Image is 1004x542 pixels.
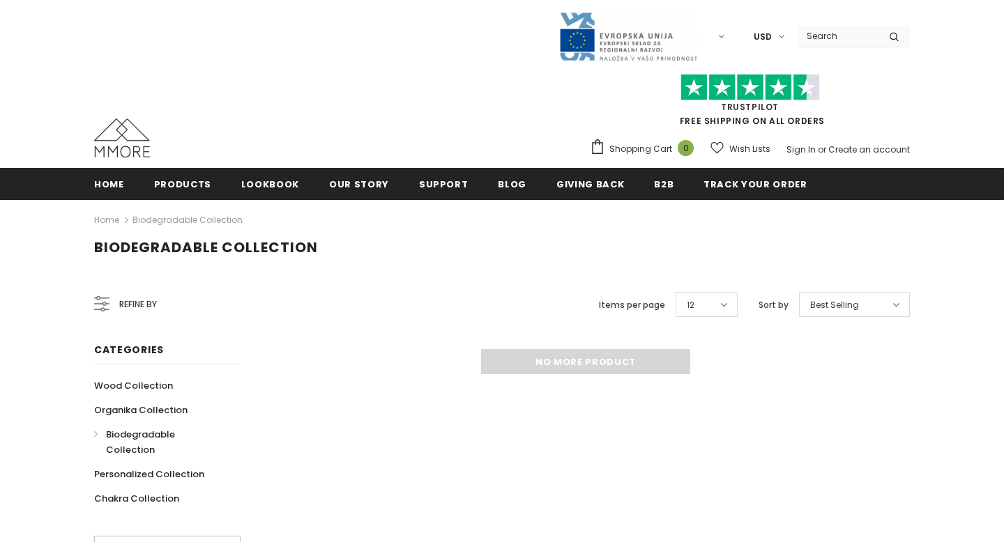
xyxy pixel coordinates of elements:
label: Items per page [599,298,665,312]
span: Home [94,178,124,191]
span: Track your order [703,178,807,191]
a: Wish Lists [710,137,770,161]
img: Javni Razpis [558,11,698,62]
span: or [818,144,826,155]
span: Wish Lists [729,142,770,156]
a: Products [154,168,211,199]
a: Home [94,168,124,199]
a: Biodegradable Collection [94,422,225,462]
span: Giving back [556,178,624,191]
a: Home [94,212,119,229]
span: B2B [654,178,674,191]
span: Lookbook [241,178,299,191]
label: Sort by [759,298,789,312]
a: Create an account [828,144,910,155]
span: Personalized Collection [94,467,204,481]
a: Organika Collection [94,398,188,422]
span: Organika Collection [94,403,188,417]
span: Products [154,178,211,191]
a: Track your order [703,168,807,199]
a: Biodegradable Collection [132,214,243,226]
img: MMORE Cases [94,118,150,157]
input: Search Site [798,26,878,46]
a: Trustpilot [721,101,779,113]
span: Chakra Collection [94,492,179,505]
a: Chakra Collection [94,486,179,511]
span: Wood Collection [94,379,173,392]
span: 12 [687,298,694,312]
span: Biodegradable Collection [94,238,318,257]
a: Blog [498,168,526,199]
img: Trust Pilot Stars [680,74,820,101]
span: USD [754,30,772,44]
a: Shopping Cart 0 [590,139,701,160]
span: Categories [94,343,164,357]
a: B2B [654,168,674,199]
span: FREE SHIPPING ON ALL ORDERS [590,80,910,127]
span: Blog [498,178,526,191]
a: Personalized Collection [94,462,204,486]
span: support [419,178,469,191]
span: Our Story [329,178,389,191]
a: Our Story [329,168,389,199]
a: Javni Razpis [558,30,698,42]
span: Biodegradable Collection [106,428,175,456]
a: Giving back [556,168,624,199]
span: Best Selling [810,298,859,312]
a: Lookbook [241,168,299,199]
span: Refine by [119,297,157,312]
span: Shopping Cart [609,142,672,156]
a: Wood Collection [94,373,173,398]
span: 0 [678,140,694,156]
a: support [419,168,469,199]
a: Sign In [786,144,816,155]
